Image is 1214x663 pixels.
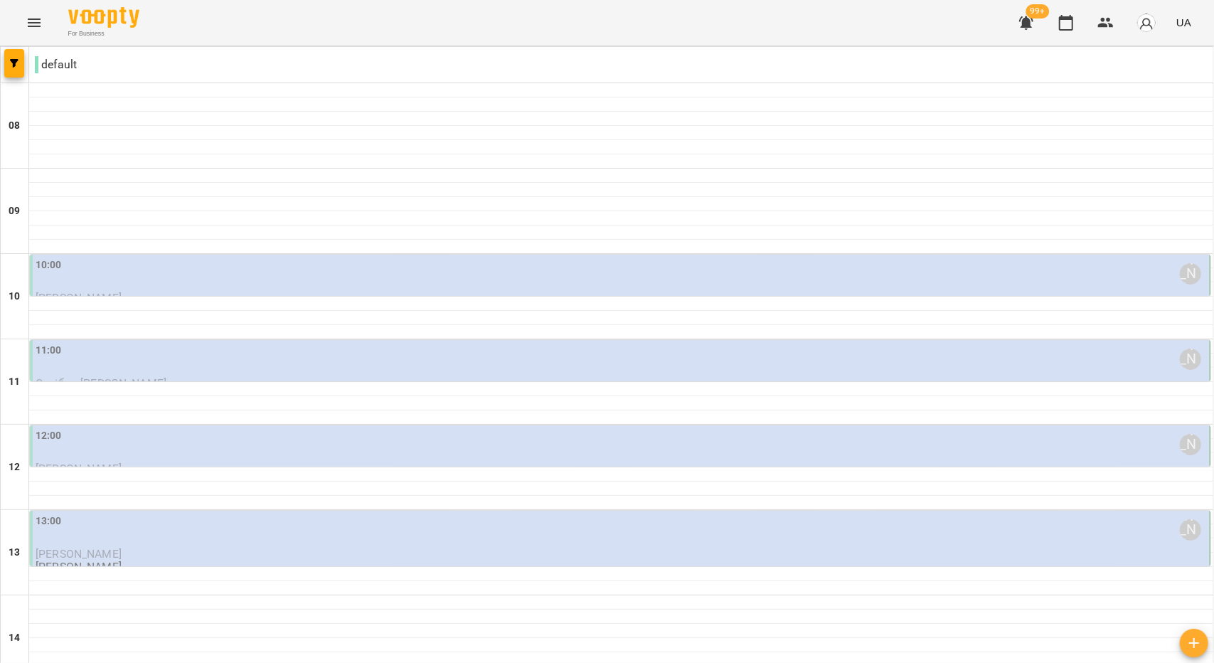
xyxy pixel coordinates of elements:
[36,428,62,444] label: 12:00
[36,462,122,475] span: [PERSON_NAME]
[9,374,20,390] h6: 11
[36,561,122,573] p: [PERSON_NAME]
[1180,263,1201,285] div: Наталя Бабкіна
[9,545,20,561] h6: 13
[36,258,62,273] label: 10:00
[36,547,122,561] span: [PERSON_NAME]
[1176,15,1191,30] span: UA
[9,118,20,134] h6: 08
[1026,4,1050,18] span: 99+
[9,630,20,646] h6: 14
[35,56,77,73] p: default
[1180,629,1208,657] button: Створити урок
[9,460,20,475] h6: 12
[9,289,20,304] h6: 10
[1136,13,1156,33] img: avatar_s.png
[36,514,62,529] label: 13:00
[1171,9,1197,36] button: UA
[68,7,139,28] img: Voopty Logo
[36,376,166,390] span: Сохібов [PERSON_NAME]
[68,29,139,38] span: For Business
[36,291,122,304] span: [PERSON_NAME]
[36,343,62,359] label: 11:00
[9,203,20,219] h6: 09
[1180,349,1201,370] div: Наталя Бабкіна
[17,6,51,40] button: Menu
[1180,434,1201,455] div: Наталя Бабкіна
[1180,519,1201,541] div: Наталя Бабкіна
